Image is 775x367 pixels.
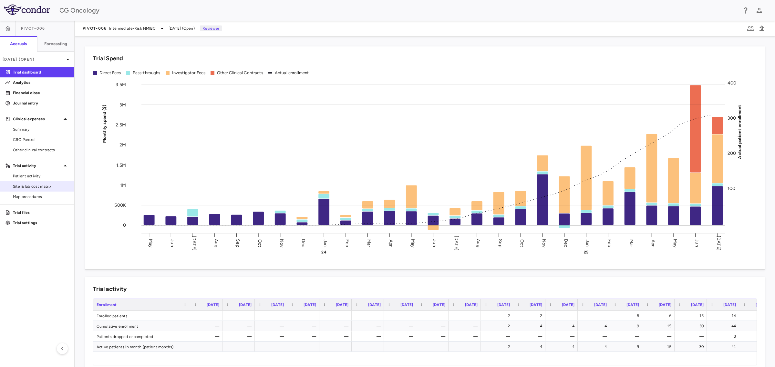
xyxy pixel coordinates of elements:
[745,331,768,342] div: 2
[454,331,478,342] div: —
[109,25,155,31] span: Intermediate-Risk NMIBC
[584,250,588,254] text: 25
[275,70,309,76] div: Actual enrollment
[648,331,671,342] div: —
[13,80,69,85] p: Analytics
[519,342,542,352] div: 4
[257,239,263,247] text: Oct
[323,239,328,246] text: Jan
[584,321,607,331] div: 4
[293,311,316,321] div: —
[13,116,61,122] p: Clinical expenses
[119,142,126,148] tspan: 2M
[13,137,69,143] span: CRO Parexel
[228,342,252,352] div: —
[44,41,67,47] h6: Forecasting
[13,183,69,189] span: Site & lab cost matrix
[116,122,126,128] tspan: 2.5M
[756,303,768,307] span: [DATE]
[713,311,736,321] div: 14
[172,70,206,76] div: Investigator Fees
[745,311,768,321] div: 15
[648,342,671,352] div: 15
[116,82,126,87] tspan: 3.5M
[519,331,542,342] div: —
[93,311,190,321] div: Enrolled patients
[367,239,372,247] text: Mar
[207,303,219,307] span: [DATE]
[133,70,160,76] div: Pass-throughs
[13,69,69,75] p: Trial dashboard
[551,311,574,321] div: —
[239,303,252,307] span: [DATE]
[390,321,413,331] div: —
[3,56,64,62] p: [DATE] (Open)
[713,342,736,352] div: 41
[293,342,316,352] div: —
[304,303,316,307] span: [DATE]
[648,311,671,321] div: 6
[713,331,736,342] div: 3
[357,311,381,321] div: —
[279,239,284,247] text: Nov
[390,342,413,352] div: —
[114,203,126,208] tspan: 500K
[217,70,263,76] div: Other Clinical Contracts
[301,239,306,247] text: Dec
[487,321,510,331] div: 2
[616,342,639,352] div: 9
[357,342,381,352] div: —
[120,182,126,188] tspan: 1M
[13,194,69,200] span: Map procedures
[422,331,445,342] div: —
[497,303,510,307] span: [DATE]
[390,331,413,342] div: —
[454,342,478,352] div: —
[59,5,738,15] div: CG Oncology
[228,321,252,331] div: —
[728,115,736,121] tspan: 300
[422,321,445,331] div: —
[607,239,612,247] text: Feb
[83,26,107,31] span: PIVOT-006
[93,331,190,341] div: Patients dropped or completed
[659,303,671,307] span: [DATE]
[196,342,219,352] div: —
[498,239,503,247] text: Sep
[357,321,381,331] div: —
[10,41,27,47] h6: Accruals
[728,151,736,156] tspan: 200
[93,321,190,331] div: Cumulative enrollment
[148,239,153,247] text: May
[672,239,678,247] text: May
[626,303,639,307] span: [DATE]
[13,100,69,106] p: Journal entry
[563,239,569,247] text: Dec
[322,250,326,254] text: 24
[400,303,413,307] span: [DATE]
[261,331,284,342] div: —
[551,342,574,352] div: 4
[368,303,381,307] span: [DATE]
[737,104,742,159] tspan: Actual patient enrollment
[541,239,547,247] text: Nov
[170,239,175,247] text: Jun
[13,163,61,169] p: Trial activity
[200,25,222,31] p: Reviewer
[487,331,510,342] div: —
[93,285,127,293] h6: Trial activity
[119,102,126,107] tspan: 3M
[530,303,542,307] span: [DATE]
[433,303,445,307] span: [DATE]
[616,321,639,331] div: 9
[196,311,219,321] div: —
[196,331,219,342] div: —
[487,311,510,321] div: 2
[716,236,722,251] text: [DATE]
[691,303,704,307] span: [DATE]
[728,80,736,86] tspan: 400
[228,331,252,342] div: —
[723,303,736,307] span: [DATE]
[13,210,69,215] p: Trial files
[123,223,126,228] tspan: 0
